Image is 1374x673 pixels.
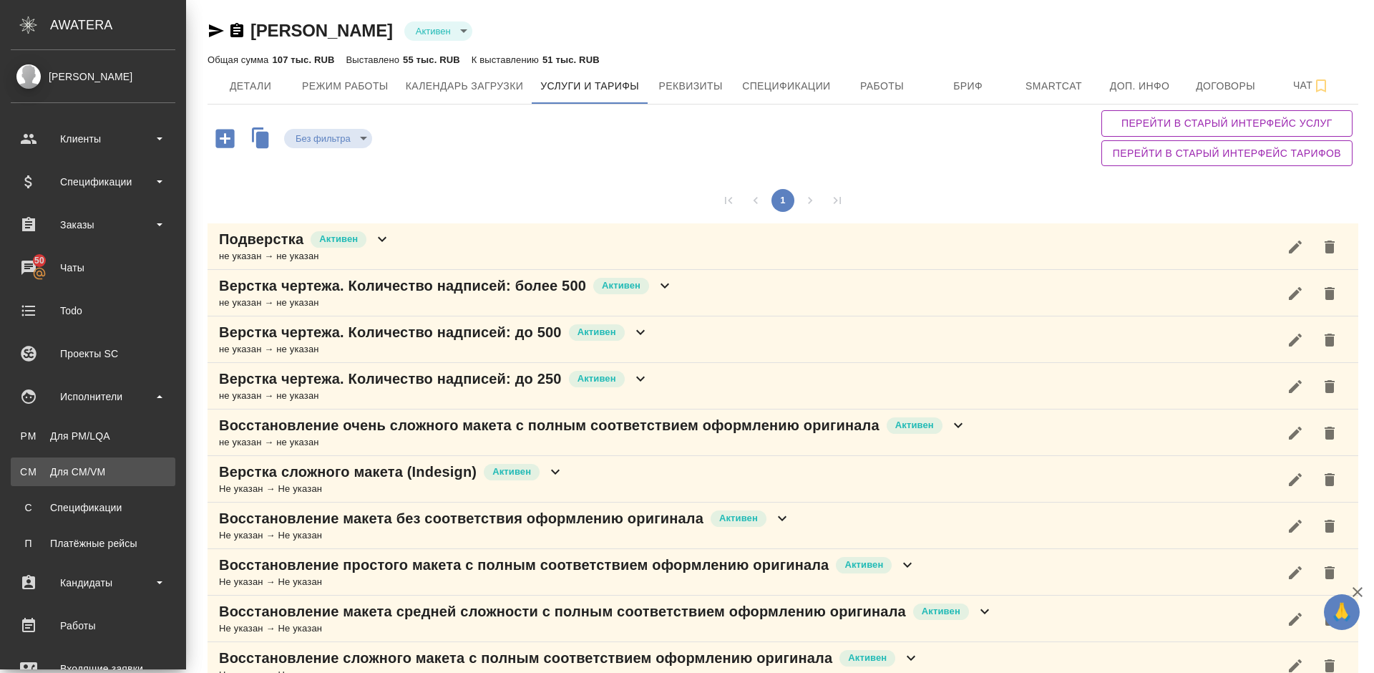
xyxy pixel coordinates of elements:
div: Исполнители [11,386,175,407]
button: Перейти в старый интерфейс тарифов [1101,140,1353,167]
p: Восстановление макета без соответствия оформлению оригинала [219,508,703,528]
span: Перейти в старый интерфейс услуг [1113,115,1341,132]
a: [PERSON_NAME] [250,21,393,40]
a: CMДля CM/VM [11,457,175,486]
p: Активен [922,604,960,619]
div: Не указан → Не указан [219,621,993,636]
div: Верстка чертежа. Количество надписей: до 250Активенне указан → не указан [208,363,1358,410]
span: Реквизиты [656,77,725,95]
p: Восстановление сложного макета с полным соответствием оформлению оригинала [219,648,832,668]
span: 50 [26,253,53,268]
p: Активен [319,232,358,246]
div: Не указан → Не указан [219,528,791,543]
button: Редактировать услугу [1278,416,1312,450]
p: К выставлению [472,54,542,65]
div: Заказы [11,214,175,236]
div: Проекты SC [11,343,175,364]
div: Восстановление очень сложного макета с полным соответствием оформлению оригиналаАктивенне указан ... [208,410,1358,456]
a: ССпецификации [11,493,175,522]
div: Не указан → Не указан [219,482,564,496]
div: Активен [404,21,472,41]
div: AWATERA [50,11,186,39]
p: Общая сумма [208,54,272,65]
button: Удалить услугу [1312,323,1347,357]
p: Активен [602,279,640,293]
p: Выставлено [346,54,404,65]
div: не указан → не указан [219,342,649,357]
div: [PERSON_NAME] [11,69,175,84]
button: Удалить услугу [1312,369,1347,404]
p: 107 тыс. RUB [272,54,334,65]
svg: Подписаться [1312,77,1330,95]
div: Спецификации [11,171,175,193]
button: Редактировать услугу [1278,509,1312,543]
span: Доп. инфо [1106,77,1174,95]
button: Добавить услугу [205,124,245,153]
a: Работы [4,608,182,644]
p: Активен [492,465,531,479]
button: Удалить услугу [1312,509,1347,543]
div: Восстановление простого макета с полным соответствием оформлению оригиналаАктивенНе указан → Не у... [208,549,1358,596]
a: Todo [4,293,182,329]
button: Скопировать услуги другого исполнителя [245,124,284,156]
button: Скопировать ссылку для ЯМессенджера [208,22,225,39]
a: ППлатёжные рейсы [11,529,175,558]
p: Верстка чертежа. Количество надписей: более 500 [219,276,586,296]
div: Активен [284,129,372,148]
div: Восстановление макета средней сложности с полным соответствием оформлению оригиналаАктивенНе указ... [208,596,1358,642]
button: Редактировать услугу [1278,602,1312,636]
button: Активен [411,25,455,37]
button: Удалить услугу [1312,602,1347,636]
div: Восстановление макета без соответствия оформлению оригиналаАктивенНе указан → Не указан [208,503,1358,549]
span: Детали [216,77,285,95]
a: PMДля PM/LQA [11,422,175,450]
div: Верстка чертежа. Количество надписей: до 500Активенне указан → не указан [208,316,1358,363]
span: Чат [1277,77,1346,95]
button: Редактировать услугу [1278,556,1312,590]
button: Без фильтра [291,132,355,145]
a: 50Чаты [4,250,182,286]
div: Не указан → Не указан [219,575,916,589]
div: Для PM/LQA [18,429,168,443]
div: не указан → не указан [219,296,673,310]
p: Верстка чертежа. Количество надписей: до 500 [219,322,562,342]
div: Верстка чертежа. Количество надписей: более 500Активенне указан → не указан [208,270,1358,316]
div: Клиенты [11,128,175,150]
button: Удалить услугу [1312,416,1347,450]
div: Чаты [11,257,175,279]
p: 51 тыс. RUB [542,54,600,65]
button: Перейти в старый интерфейс услуг [1101,110,1353,137]
p: Верстка чертежа. Количество надписей: до 250 [219,369,562,389]
div: Кандидаты [11,572,175,594]
p: Восстановление простого макета с полным соответствием оформлению оригинала [219,555,829,575]
nav: pagination navigation [715,189,851,212]
button: Редактировать услугу [1278,323,1312,357]
div: Todo [11,300,175,321]
div: Для CM/VM [18,465,168,479]
div: не указан → не указан [219,389,649,403]
span: Бриф [934,77,1003,95]
button: Удалить услугу [1312,463,1347,497]
button: Удалить услугу [1312,556,1347,590]
span: Спецификации [742,77,830,95]
span: Договоры [1192,77,1260,95]
div: Верстка сложного макета (Indesign)АктивенНе указан → Не указан [208,456,1358,503]
span: 🙏 [1330,597,1354,627]
p: Активен [578,372,616,386]
p: Активен [848,651,887,665]
button: Удалить услугу [1312,276,1347,311]
div: Платёжные рейсы [18,536,168,551]
button: Редактировать услугу [1278,369,1312,404]
span: Режим работы [302,77,389,95]
div: не указан → не указан [219,435,967,450]
button: Редактировать услугу [1278,463,1312,497]
button: Скопировать ссылку [228,22,245,39]
button: 🙏 [1324,594,1360,630]
p: Активен [578,325,616,339]
p: Подверстка [219,229,303,249]
div: не указан → не указан [219,249,391,263]
span: Календарь загрузки [406,77,524,95]
button: Удалить услугу [1312,230,1347,264]
p: Активен [719,511,758,526]
p: Восстановление очень сложного макета с полным соответствием оформлению оригинала [219,415,880,435]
